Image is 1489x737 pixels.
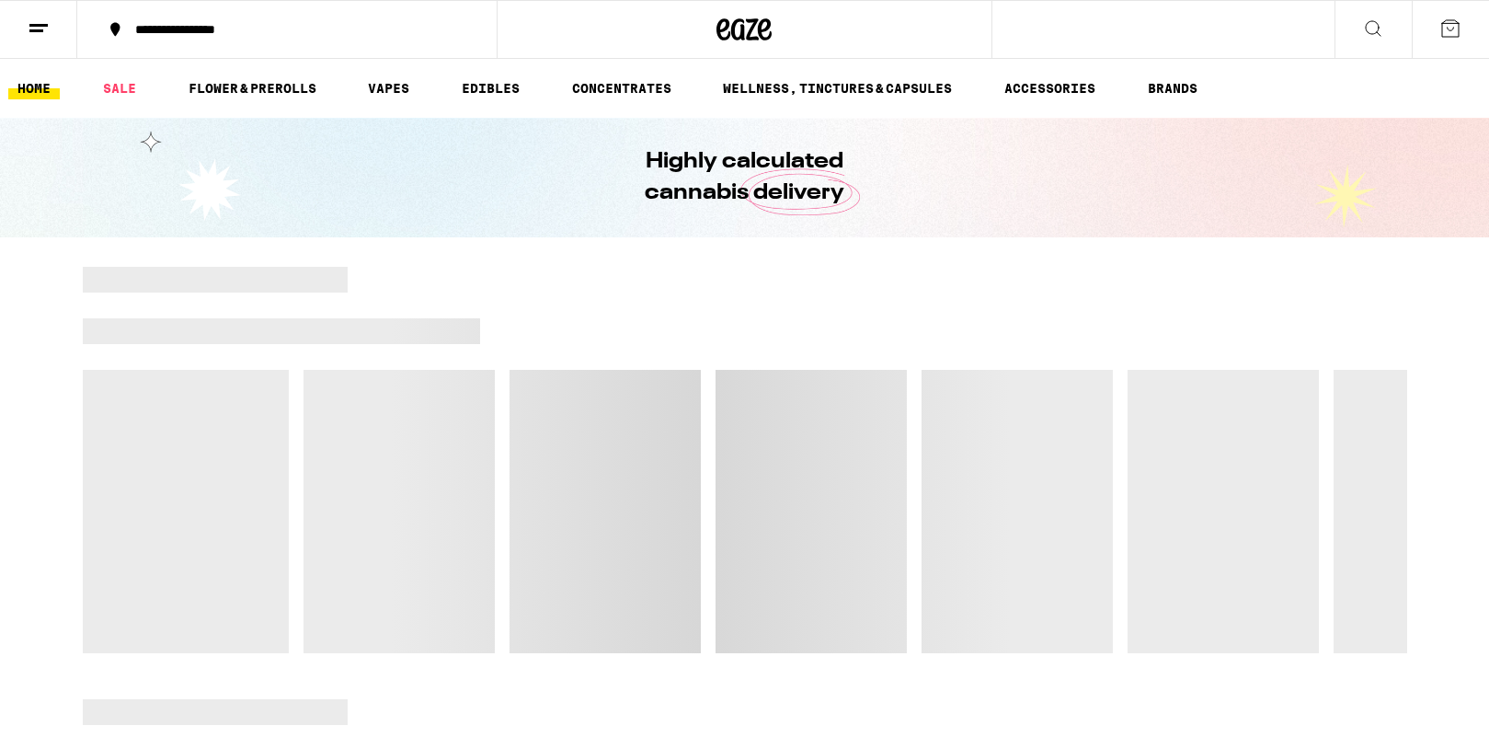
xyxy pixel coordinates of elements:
a: FLOWER & PREROLLS [179,77,326,99]
a: WELLNESS, TINCTURES & CAPSULES [714,77,961,99]
a: HOME [8,77,60,99]
h1: Highly calculated cannabis delivery [593,146,897,209]
a: SALE [94,77,145,99]
a: CONCENTRATES [563,77,681,99]
a: ACCESSORIES [995,77,1105,99]
a: EDIBLES [452,77,529,99]
button: BRANDS [1139,77,1207,99]
a: VAPES [359,77,418,99]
